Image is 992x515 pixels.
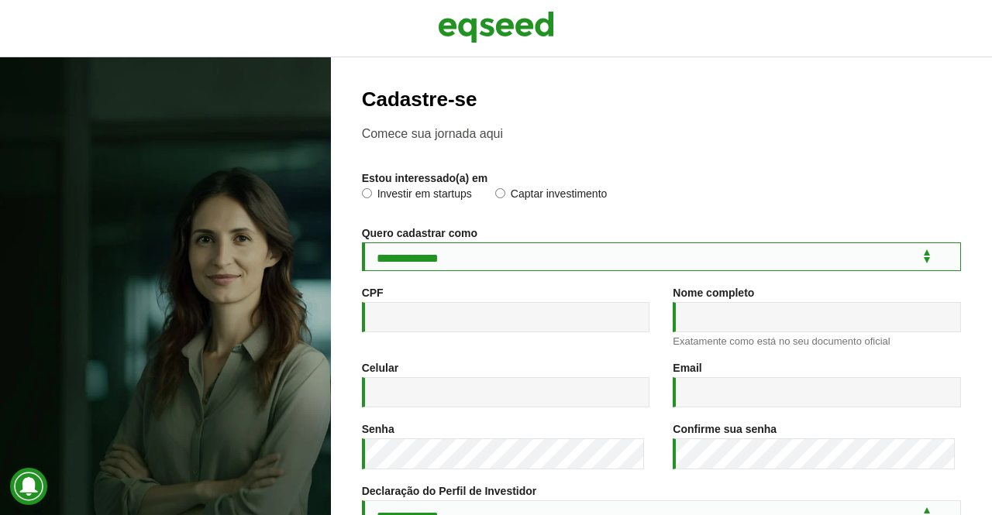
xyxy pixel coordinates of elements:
[438,8,554,46] img: EqSeed Logo
[362,188,472,204] label: Investir em startups
[362,173,488,184] label: Estou interessado(a) em
[362,228,477,239] label: Quero cadastrar como
[362,126,961,141] p: Comece sua jornada aqui
[362,88,961,111] h2: Cadastre-se
[362,362,398,373] label: Celular
[362,287,384,298] label: CPF
[673,424,777,434] label: Confirme sua senha
[362,188,372,198] input: Investir em startups
[673,287,754,298] label: Nome completo
[495,188,505,198] input: Captar investimento
[362,424,394,434] label: Senha
[673,362,701,373] label: Email
[362,486,537,496] label: Declaração do Perfil de Investidor
[495,188,608,204] label: Captar investimento
[673,336,961,346] div: Exatamente como está no seu documento oficial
